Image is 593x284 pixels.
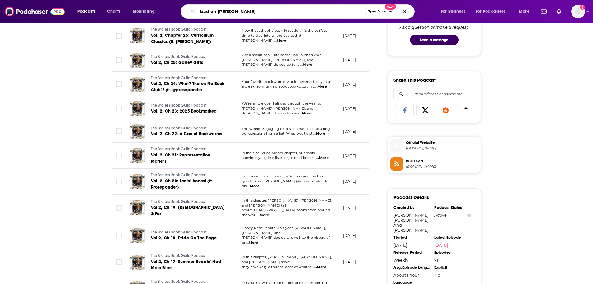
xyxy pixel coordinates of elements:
span: ...More [256,213,269,218]
button: open menu [128,7,163,17]
a: The Braless Book Guild Podcast [151,172,226,178]
span: For Business [441,7,465,16]
p: [DATE] [343,233,356,238]
p: [DATE] [343,205,356,211]
span: In this chapter, [PERSON_NAME], [PERSON_NAME], and [PERSON_NAME] talk [242,198,332,208]
span: Official Website [406,140,478,146]
span: The Braless Book Guild Podcast [151,27,206,31]
span: Vol. 2, Ch 20: Lez-bi-honest (ft. Prosepander) [151,178,213,190]
div: [DATE] [393,243,430,248]
a: [DATE] [434,243,471,248]
span: Vol. 2, Ch 23: 2025 Bookmarked [151,108,217,114]
span: ...More [246,240,258,245]
span: We're a little over halfway through the year so [242,101,322,106]
button: open menu [436,7,473,17]
span: about [DEMOGRAPHIC_DATA] books from around the worl [242,208,330,217]
button: Open AdvancedNew [365,8,396,15]
span: The Braless Book Guild Podcast [151,279,206,284]
a: Vol. 2, Ch 20: Lez-bi-honest (ft. Prosepander) [151,178,226,190]
a: Show notifications dropdown [539,6,549,17]
a: Share on X/Twitter [416,104,434,116]
div: About 1 hour [393,272,430,277]
span: Logged in as gabrielle.gantz [571,5,585,18]
span: Toggle select row [116,153,122,158]
a: Vol. 2, Chapter 26: Curriculum Classics (ft. [PERSON_NAME]) [151,32,226,45]
span: Monitoring [133,7,155,16]
span: RSS Feed [406,158,478,164]
button: open menu [472,7,515,17]
svg: Add a profile image [580,5,585,10]
span: The Braless Book Guild Podcast [151,253,206,258]
a: The Braless Book Guild Podcast [151,75,226,81]
img: Podchaser - Follow, Share and Rate Podcasts [5,6,65,17]
a: Vol 2, Ch 17: Summer Readin' Had Me a Blast [151,259,226,271]
div: No [434,272,471,277]
a: Vol 2, Ch 24: What? There's No Book Club?! (ft. @prosepander [151,81,226,93]
span: [PERSON_NAME], [PERSON_NAME], and [PERSON_NAME] signed up for s [242,58,313,67]
span: [PERSON_NAME], [PERSON_NAME], and [PERSON_NAME] decided it was [242,106,313,116]
p: [DATE] [343,57,356,63]
span: The Braless Book Guild Podcast [151,55,206,59]
span: This weeks engaging discussion has us concluding [242,127,330,131]
span: Now that school is back in session, it's the perfect [242,28,327,33]
span: For this week's episode, we're bringing back our [242,174,326,178]
a: Official Website[DOMAIN_NAME] [390,139,478,152]
span: podcasters.spotify.com [406,146,478,151]
a: Vol 2, Ch 19: [DEMOGRAPHIC_DATA] & Far [151,205,226,217]
span: Happy Pride Month! This year, [PERSON_NAME], [PERSON_NAME], and [242,226,326,235]
div: Created by [393,205,430,210]
div: Search podcasts, credits, & more... [186,4,421,19]
h3: Podcast Details [393,194,429,200]
span: Toggle select row [116,128,122,134]
a: The Braless Book Guild Podcast [151,199,226,205]
p: [DATE] [343,153,356,158]
div: Explicit [434,265,471,270]
input: Email address or username... [399,88,470,100]
div: Search followers [393,88,475,100]
a: Vol. 2, Ch 22: A Can of Bookworms [151,131,225,137]
span: Toggle select row [116,179,122,184]
a: Vol 2, Ch 25: Galley Girls [151,60,225,66]
span: Vol 2, Ch 25: Galley Girls [151,60,203,65]
span: Open Advanced [368,10,393,13]
span: anchor.fm [406,164,478,169]
a: Share on Reddit [437,104,455,116]
span: ...More [274,38,286,43]
span: Toggle select row [116,233,122,238]
button: Show profile menu [571,5,585,18]
div: Avg. Episode Length [393,265,430,270]
span: Vol 2, Ch 24: What? There's No Book Club?! (ft. @prosepander [151,81,224,93]
a: The Braless Book Guild Podcast [151,230,225,235]
a: RSS Feed[DOMAIN_NAME] [390,157,478,171]
span: Vol 2, Ch 18: Pride On The Page [151,235,217,241]
p: [DATE] [343,129,356,134]
img: User Profile [571,5,585,18]
span: ...More [314,84,327,89]
span: they have very different ideas of what "su [242,265,313,269]
button: Send a message [410,35,459,45]
a: Vol 2, Ch 18: Pride On The Page [151,235,225,241]
span: Vol 2, Ch 19: [DEMOGRAPHIC_DATA] & Far [151,205,224,216]
span: time to dive into all the books that [PERSON_NAME], [242,33,302,43]
span: The Braless Book Guild Podcast [151,76,206,80]
span: Vol. 2, Ch 22: A Can of Bookworms [151,131,222,137]
span: New [385,4,396,10]
a: Vol. 2, Ch 21: Representation Matters [151,152,226,165]
p: [DATE] [343,259,356,265]
span: ...More [316,156,329,161]
span: ...More [247,184,260,189]
div: [PERSON_NAME], [PERSON_NAME], And [PERSON_NAME] [393,213,430,233]
div: Episodes [434,250,471,255]
p: [DATE] [343,179,356,184]
a: Vol. 2, Ch 23: 2025 Bookmarked [151,108,225,114]
span: In the final Pride Month chapter, our hosts [242,151,315,155]
input: Search podcasts, credits, & more... [198,7,365,17]
div: Active [434,213,471,218]
span: Get a sneak peak into some unpublished work. [242,53,324,57]
span: The Braless Book Guild Podcast [151,126,206,130]
span: Podcasts [77,7,96,16]
span: Toggle select row [116,81,122,87]
a: The Braless Book Guild Podcast [151,253,226,259]
div: Podcast Status [434,205,471,210]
